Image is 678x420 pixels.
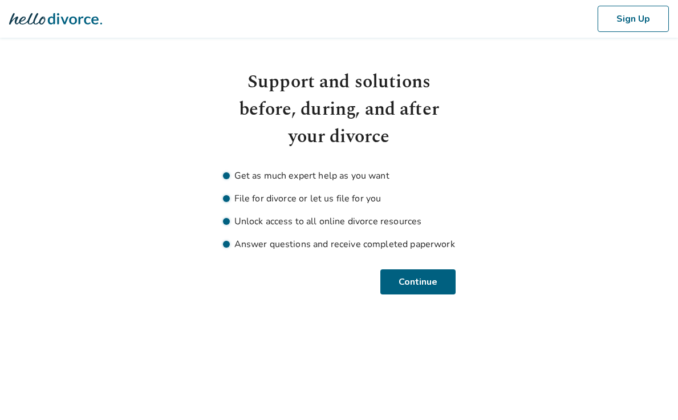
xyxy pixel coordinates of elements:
button: Continue [382,269,456,294]
h1: Support and solutions before, during, and after your divorce [223,68,456,151]
li: File for divorce or let us file for you [223,192,456,205]
li: Answer questions and receive completed paperwork [223,237,456,251]
li: Unlock access to all online divorce resources [223,215,456,228]
li: Get as much expert help as you want [223,169,456,183]
button: Sign Up [598,6,669,32]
